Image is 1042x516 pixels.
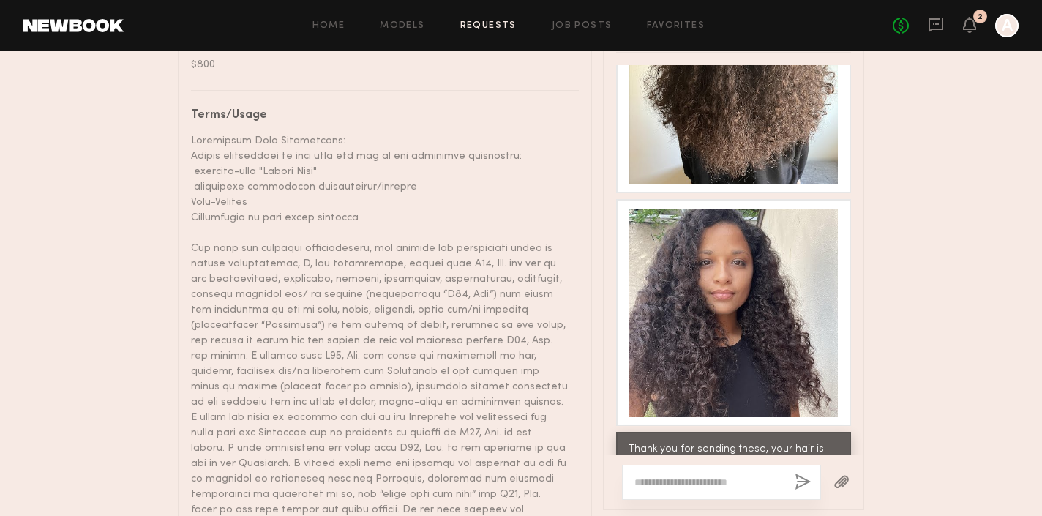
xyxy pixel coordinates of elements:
[460,21,517,31] a: Requests
[978,13,983,21] div: 2
[552,21,612,31] a: Job Posts
[995,14,1019,37] a: A
[629,441,838,509] div: Thank you for sending these, your hair is beautiful! I will follow up with the artist now. I will...
[191,57,568,72] div: $800
[191,110,568,121] div: Terms/Usage
[312,21,345,31] a: Home
[380,21,424,31] a: Models
[647,21,705,31] a: Favorites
